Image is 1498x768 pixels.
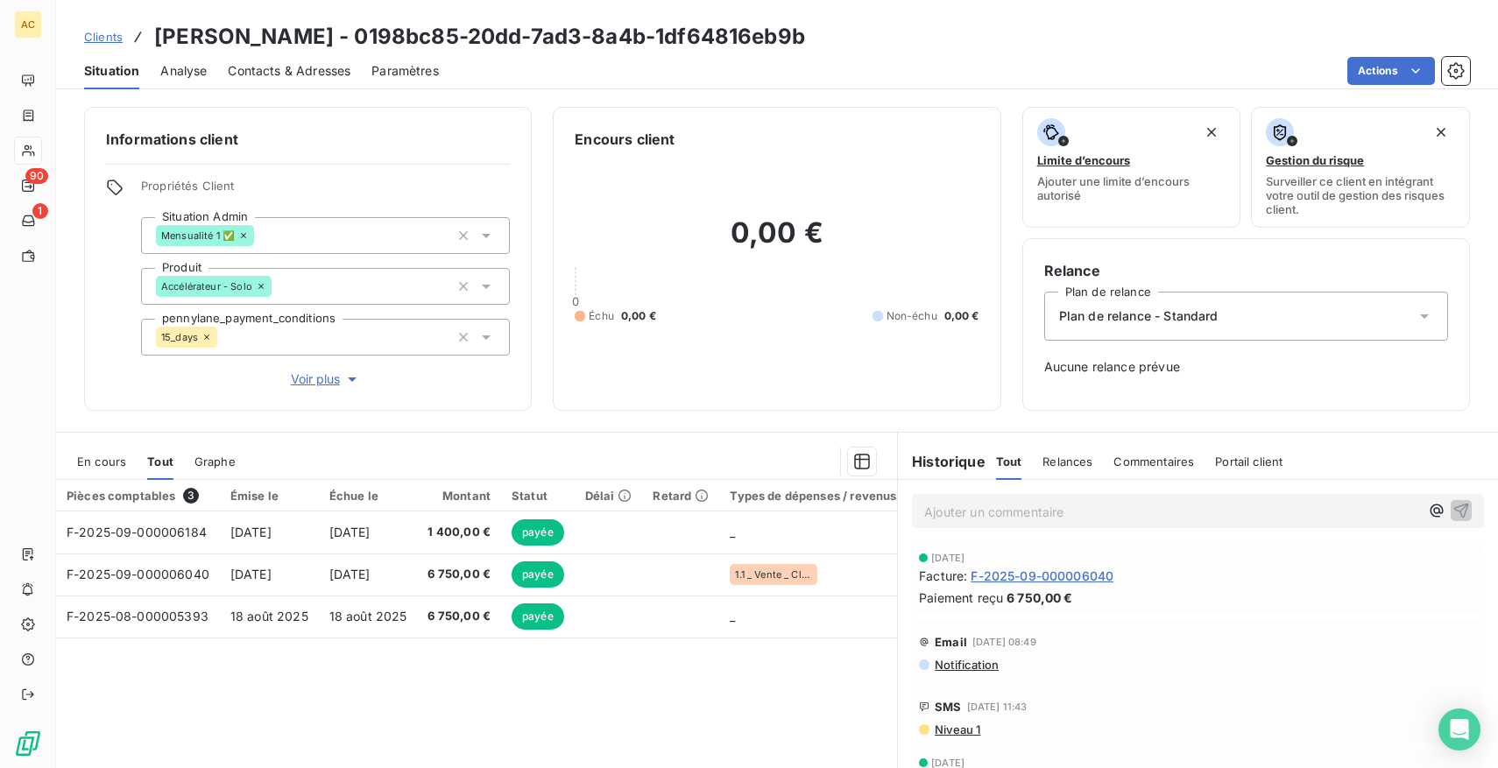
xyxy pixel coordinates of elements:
[972,637,1036,647] span: [DATE] 08:49
[154,21,805,53] h3: [PERSON_NAME] - 0198bc85-20dd-7ad3-8a4b-1df64816eb9b
[161,281,252,292] span: Accélérateur - Solo
[1215,454,1282,469] span: Portail client
[931,757,965,768] span: [DATE]
[14,729,42,757] img: Logo LeanPay
[230,525,272,539] span: [DATE]
[512,489,564,503] div: Statut
[1044,260,1448,281] h6: Relance
[427,608,491,625] span: 6 750,00 €
[230,609,308,624] span: 18 août 2025
[67,609,208,624] span: F-2025-08-000005393
[427,489,491,503] div: Montant
[141,370,510,389] button: Voir plus
[1266,153,1364,167] span: Gestion du risque
[887,308,937,324] span: Non-échu
[84,30,123,44] span: Clients
[32,203,48,219] span: 1
[572,294,579,308] span: 0
[730,525,735,539] span: _
[512,603,564,630] span: payée
[944,308,979,324] span: 0,00 €
[933,658,999,672] span: Notification
[931,553,965,563] span: [DATE]
[735,569,812,580] span: 1.1 _ Vente _ Clients
[67,525,207,539] span: F-2025-09-000006184
[106,129,510,150] h6: Informations client
[1037,174,1226,202] span: Ajouter une limite d’encours autorisé
[84,62,139,80] span: Situation
[971,567,1113,585] span: F-2025-09-000006040
[1266,174,1455,216] span: Surveiller ce client en intégrant votre outil de gestion des risques client.
[1007,588,1073,607] span: 6 750,00 €
[77,454,126,469] span: En cours
[996,454,1022,469] span: Tout
[585,489,632,503] div: Délai
[141,179,510,203] span: Propriétés Client
[919,567,967,585] span: Facture :
[272,278,286,294] input: Ajouter une valeur
[933,722,980,736] span: Niveau 1
[1037,153,1130,167] span: Limite d’encours
[329,609,407,624] span: 18 août 2025
[1113,454,1194,469] span: Commentaires
[67,567,209,581] span: F-2025-09-000006040
[935,635,967,649] span: Email
[84,28,123,46] a: Clients
[575,215,979,268] h2: 0,00 €
[935,700,961,714] span: SMS
[160,62,207,80] span: Analyse
[1251,107,1470,228] button: Gestion du risqueSurveiller ce client en intégrant votre outil de gestion des risques client.
[653,489,709,503] div: Retard
[1042,454,1092,469] span: Relances
[183,488,199,504] span: 3
[254,228,268,243] input: Ajouter une valeur
[161,332,198,342] span: 15_days
[967,701,1028,712] span: [DATE] 11:43
[147,454,173,469] span: Tout
[217,329,231,345] input: Ajouter une valeur
[621,308,656,324] span: 0,00 €
[194,454,236,469] span: Graphe
[575,129,675,150] h6: Encours client
[427,566,491,583] span: 6 750,00 €
[512,519,564,546] span: payée
[329,525,371,539] span: [DATE]
[14,11,42,39] div: AC
[228,62,350,80] span: Contacts & Adresses
[898,451,986,472] h6: Historique
[589,308,614,324] span: Échu
[371,62,439,80] span: Paramètres
[67,488,209,504] div: Pièces comptables
[1438,708,1480,750] div: Open Intercom Messenger
[329,567,371,581] span: [DATE]
[230,489,308,503] div: Émise le
[730,609,735,624] span: _
[427,524,491,541] span: 1 400,00 €
[1022,107,1241,228] button: Limite d’encoursAjouter une limite d’encours autorisé
[730,489,896,503] div: Types de dépenses / revenus
[329,489,407,503] div: Échue le
[512,561,564,588] span: payée
[291,370,361,388] span: Voir plus
[1044,358,1448,376] span: Aucune relance prévue
[25,168,48,184] span: 90
[1059,307,1219,325] span: Plan de relance - Standard
[161,230,235,241] span: Mensualité 1 ✅
[1347,57,1435,85] button: Actions
[919,588,1003,607] span: Paiement reçu
[230,567,272,581] span: [DATE]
